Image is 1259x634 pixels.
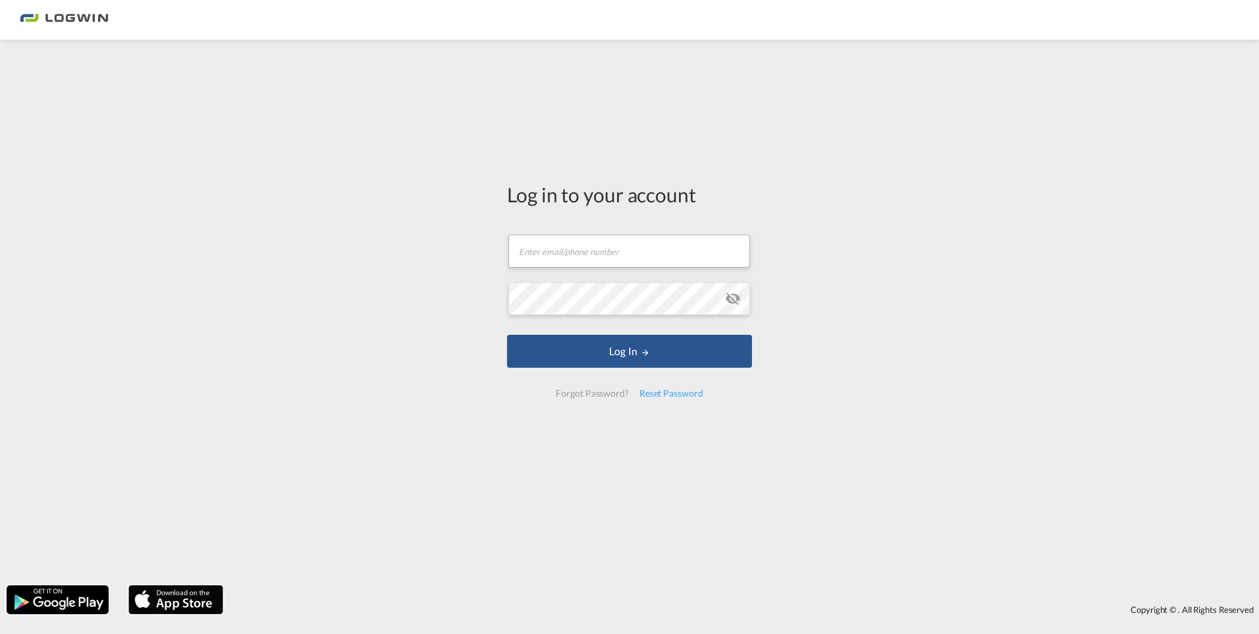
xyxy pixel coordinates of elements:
[507,335,752,368] button: LOGIN
[507,181,752,208] div: Log in to your account
[725,291,741,306] md-icon: icon-eye-off
[634,382,709,405] div: Reset Password
[550,382,633,405] div: Forgot Password?
[127,584,225,616] img: apple.png
[5,584,110,616] img: google.png
[20,5,109,35] img: bc73a0e0d8c111efacd525e4c8ad7d32.png
[230,598,1259,621] div: Copyright © . All Rights Reserved
[508,235,750,268] input: Enter email/phone number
